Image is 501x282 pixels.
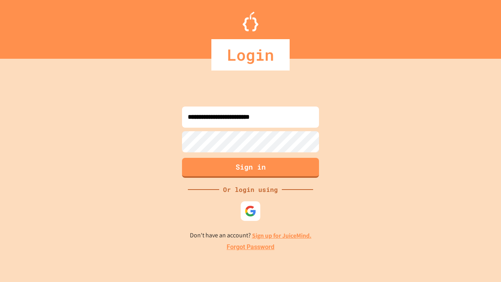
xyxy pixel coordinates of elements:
div: Or login using [219,185,282,194]
button: Sign in [182,158,319,178]
a: Sign up for JuiceMind. [252,231,312,240]
p: Don't have an account? [190,231,312,240]
a: Forgot Password [227,242,274,252]
img: Logo.svg [243,12,258,31]
div: Login [211,39,290,70]
img: google-icon.svg [245,205,256,217]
